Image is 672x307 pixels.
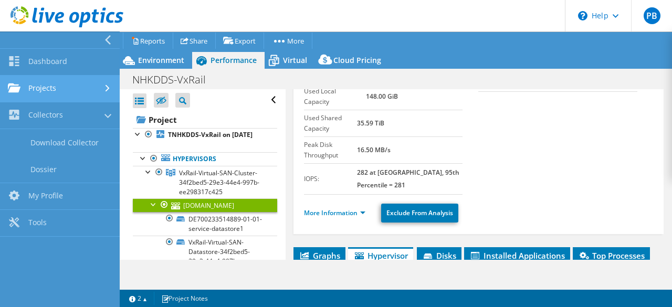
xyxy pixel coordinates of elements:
label: IOPS: [304,174,358,184]
span: Virtual [283,55,307,65]
a: [DOMAIN_NAME] [133,198,277,212]
span: VxRail-Virtual-SAN-Cluster-34f2bed5-29e3-44e4-997b-ee298317c425 [179,168,259,196]
label: Used Shared Capacity [304,113,358,134]
b: TNHKDDS-VxRail on [DATE] [168,130,253,139]
span: Cloud Pricing [333,55,381,65]
svg: \n [578,11,587,20]
a: Reports [123,33,173,49]
span: Graphs [299,250,340,261]
a: TNHKDDS-VxRail on [DATE] [133,128,277,142]
a: Exclude From Analysis [381,204,458,223]
span: PB [644,7,660,24]
a: Hypervisors [133,152,277,166]
a: Share [173,33,216,49]
span: Installed Applications [469,250,565,261]
a: DE700233514889-01-01-service-datastore1 [133,212,277,235]
b: 282 at [GEOGRAPHIC_DATA], 95th Percentile = 281 [357,168,459,189]
span: Hypervisor [353,250,408,261]
b: 148.00 GiB [366,92,398,101]
span: Disks [422,250,456,261]
h1: NHKDDS-VxRail [128,74,222,86]
a: More Information [304,208,365,217]
a: Export [215,33,264,49]
a: Project Notes [154,292,215,305]
a: VxRail-Virtual-SAN-Cluster-34f2bed5-29e3-44e4-997b-ee298317c425 [133,166,277,198]
span: Performance [211,55,257,65]
label: Used Local Capacity [304,86,366,107]
a: More [264,33,312,49]
label: Peak Disk Throughput [304,140,358,161]
span: Top Processes [578,250,645,261]
a: 2 [122,292,154,305]
b: 35.59 TiB [357,119,384,128]
b: 16.50 MB/s [357,145,391,154]
a: VxRail-Virtual-SAN-Datastore-34f2bed5-29e3-44e4-997b-ee298317c42 [133,236,277,278]
a: Project [133,111,277,128]
span: Environment [138,55,184,65]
